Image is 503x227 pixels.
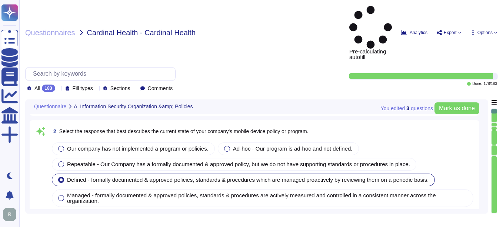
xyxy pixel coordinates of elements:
span: 2 [50,129,56,134]
span: Defined - formally documented & approved policies, standards & procedures which are managed proac... [67,177,429,183]
span: Done: [472,82,482,86]
span: Mark as done [439,105,475,111]
b: 3 [406,106,409,111]
span: Sections [110,86,130,91]
button: user [1,206,21,223]
span: Our company has not implemented a program or policies. [67,145,209,152]
span: Options [477,30,493,35]
span: Analytics [410,30,427,35]
button: Mark as done [434,102,479,114]
span: Cardinal Health - Cardinal Health [87,29,196,36]
span: Repeatable - Our Company has a formally documented & approved policy, but we do not have supporti... [67,161,410,167]
span: Managed - formally documented & approved policies, standards & procedures are actively measured a... [67,192,436,204]
span: Ad-hoc - Our program is ad-hoc and not defined. [233,145,353,152]
span: You edited question s [381,106,433,111]
button: Analytics [401,30,427,36]
div: 183 [42,85,55,92]
span: Pre-calculating autofill [349,6,392,60]
input: Search by keywords [29,68,175,80]
span: A. Information Security Organization &amp; Policies [74,104,193,109]
span: Comments [148,86,173,91]
span: Export [444,30,457,35]
span: Select the response that best describes the current state of your company's mobile device policy ... [59,128,309,134]
span: Fill types [73,86,93,91]
span: All [34,86,40,91]
img: user [3,208,16,221]
span: Questionnaires [25,29,75,36]
span: 178 / 183 [484,82,497,86]
span: Questionnaire [34,104,66,109]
